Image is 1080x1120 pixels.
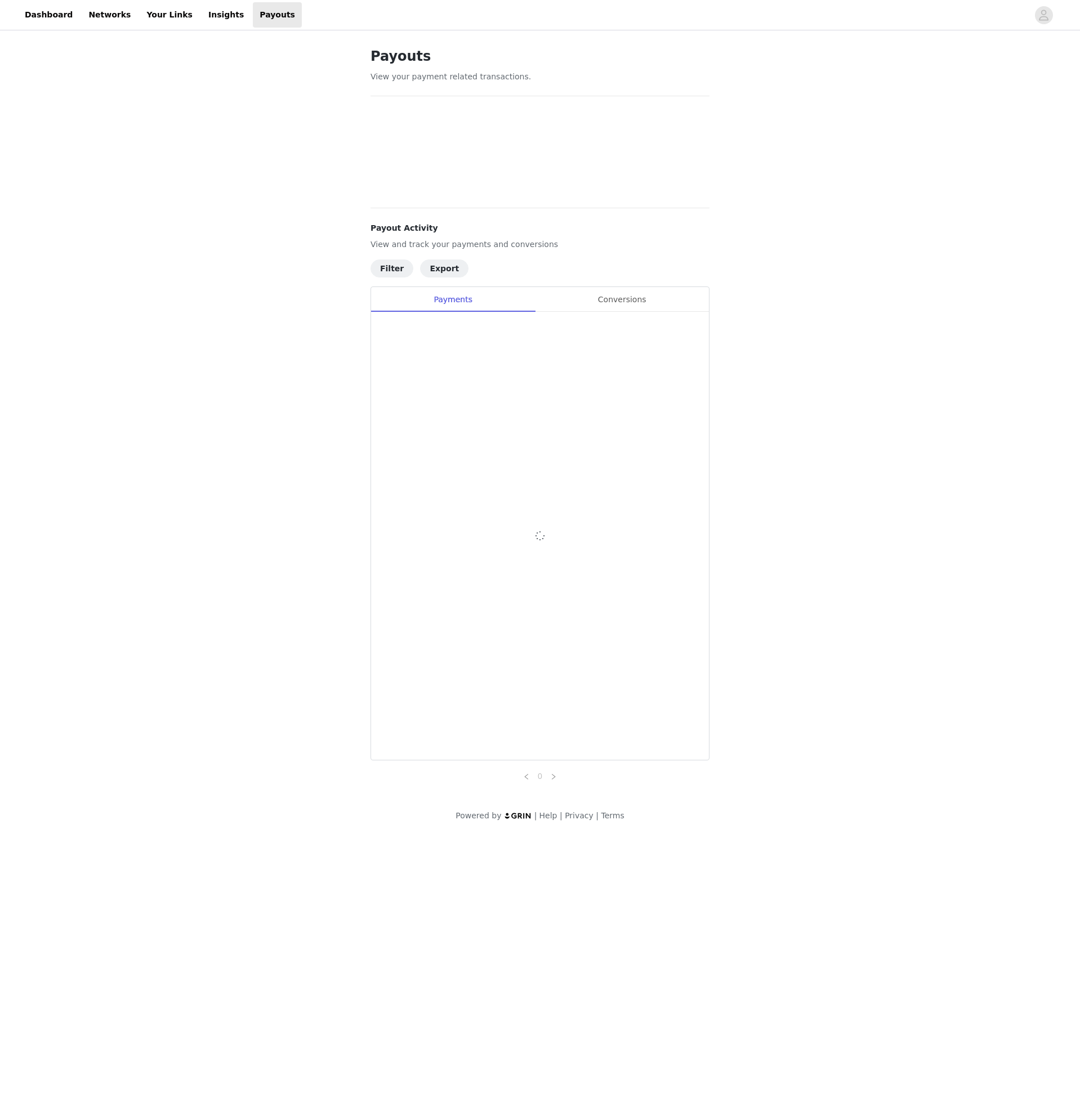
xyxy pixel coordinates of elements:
[371,239,709,250] p: View and track your payments and conversions
[547,769,560,783] li: Next Page
[523,773,530,780] i: icon: left
[1038,6,1049,24] div: avatar
[596,811,599,820] span: |
[535,287,709,312] div: Conversions
[371,46,709,66] h1: Payouts
[601,811,624,820] a: Terms
[18,2,79,28] a: Dashboard
[420,259,468,277] button: Export
[140,2,199,28] a: Your Links
[253,2,302,28] a: Payouts
[371,222,709,234] h4: Payout Activity
[539,811,557,820] a: Help
[520,769,533,783] li: Previous Page
[534,770,546,782] a: 0
[504,812,532,819] img: logo
[82,2,137,28] a: Networks
[534,811,537,820] span: |
[550,773,557,780] i: icon: right
[560,811,563,820] span: |
[565,811,593,820] a: Privacy
[202,2,251,28] a: Insights
[371,287,535,312] div: Payments
[533,769,547,783] li: 0
[371,71,709,83] p: View your payment related transactions.
[456,811,501,820] span: Powered by
[371,259,413,277] button: Filter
